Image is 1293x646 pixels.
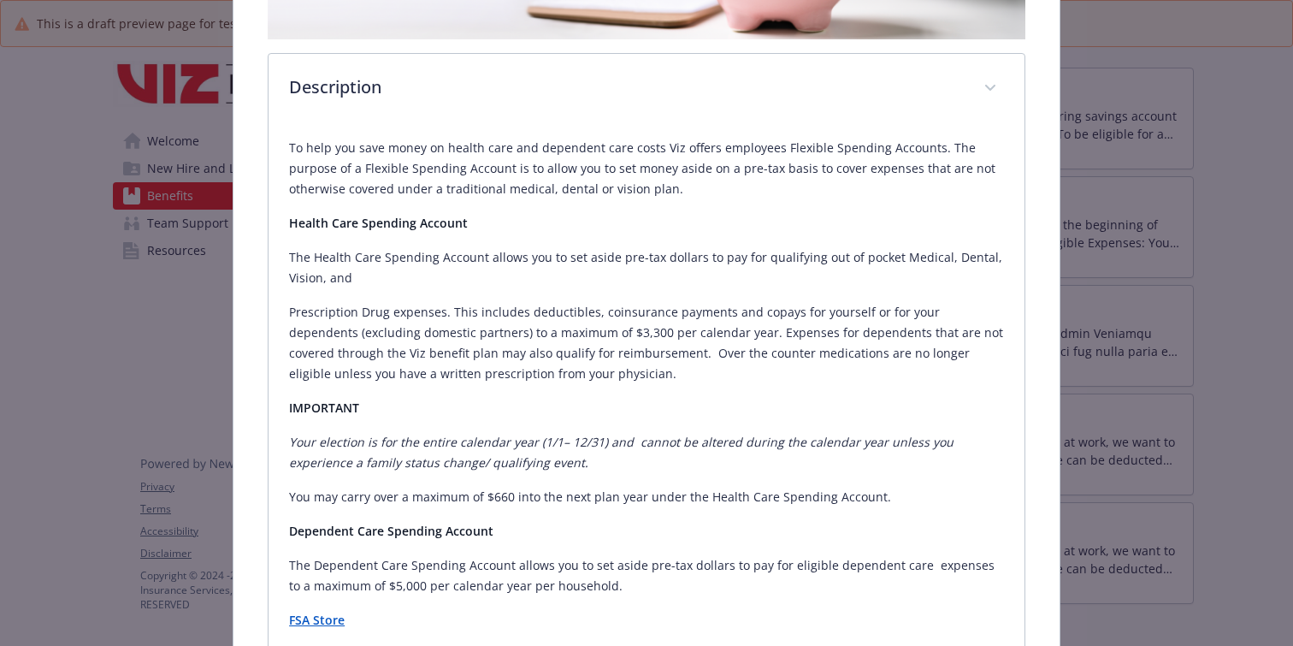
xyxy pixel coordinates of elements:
[289,523,493,539] strong: Dependent Care Spending Account
[289,247,1004,288] p: The Health Care Spending Account allows you to set aside pre-tax dollars to pay for qualifying ou...
[289,555,1004,596] p: The Dependent Care Spending Account allows you to set aside pre-tax dollars to pay for eligible d...
[289,302,1004,384] p: Prescription Drug expenses. This includes deductibles, coinsurance payments and copays for yourse...
[289,612,345,628] a: FSA Store
[289,434,954,471] em: Your election is for the entire calendar year (1/1– 12/31) and cannot be altered during the calen...
[269,54,1024,124] div: Description
[289,74,963,100] p: Description
[289,138,1004,199] p: To help you save money on health care and dependent care costs Viz offers employees Flexible Spen...
[289,400,359,416] strong: IMPORTANT
[289,215,468,231] strong: Health Care Spending Account
[289,487,1004,507] p: You may carry over a maximum of $660 into the next plan year under the Health Care Spending Account.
